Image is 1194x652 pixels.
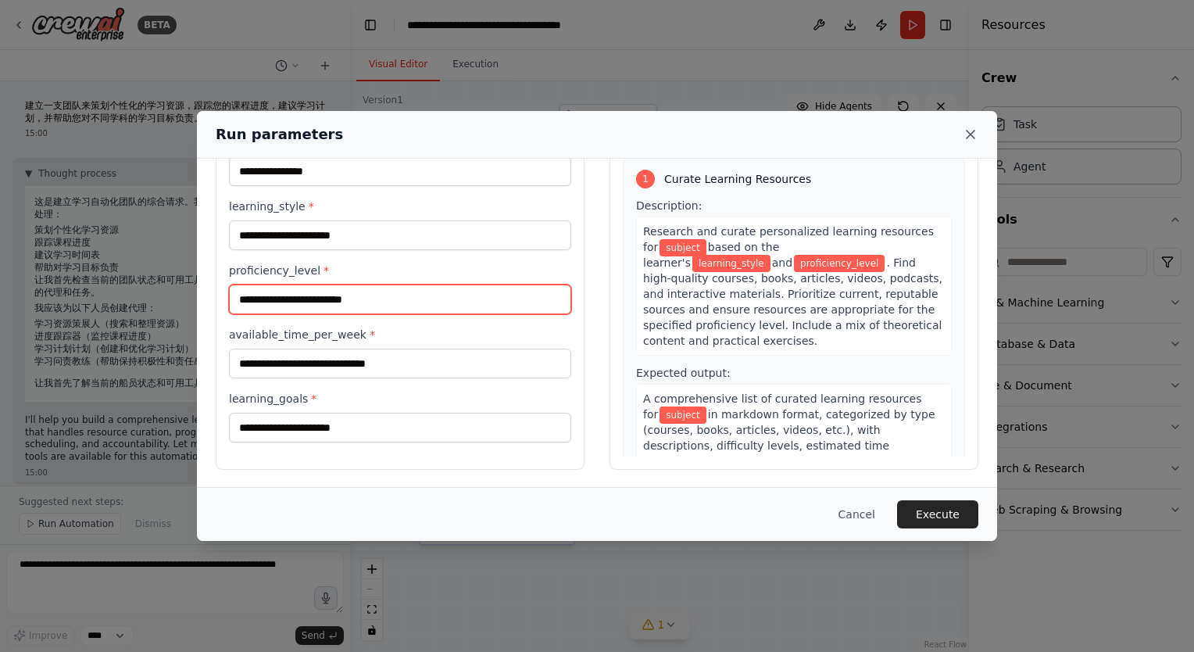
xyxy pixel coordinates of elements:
[643,225,934,253] span: Research and curate personalized learning resources for
[897,500,978,528] button: Execute
[772,256,792,269] span: and
[636,199,702,212] span: Description:
[636,367,731,379] span: Expected output:
[216,124,343,145] h2: Run parameters
[794,255,885,272] span: Variable: proficiency_level
[664,171,811,187] span: Curate Learning Resources
[660,239,706,256] span: Variable: subject
[643,392,921,421] span: A comprehensive list of curated learning resources for
[660,407,706,424] span: Variable: subject
[229,199,571,214] label: learning_style
[643,408,935,499] span: in markdown format, categorized by type (courses, books, articles, videos, etc.), with descriptio...
[229,263,571,278] label: proficiency_level
[229,327,571,342] label: available_time_per_week
[229,391,571,407] label: learning_goals
[643,256,942,347] span: . Find high-quality courses, books, articles, videos, podcasts, and interactive materials. Priori...
[692,255,770,272] span: Variable: learning_style
[643,241,779,269] span: based on the learner's
[636,170,655,188] div: 1
[826,500,888,528] button: Cancel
